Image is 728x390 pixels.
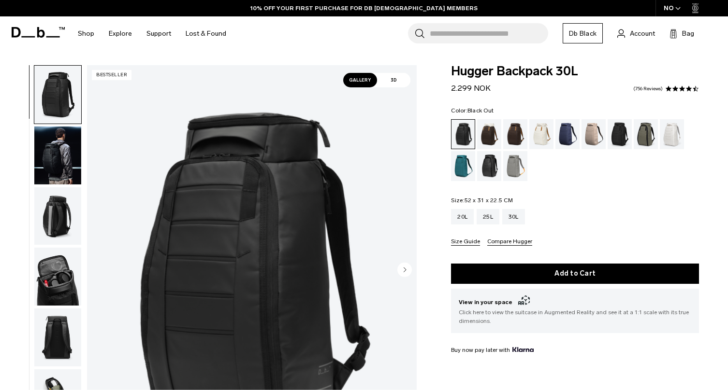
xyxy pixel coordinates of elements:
a: Sand Grey [503,151,527,181]
nav: Main Navigation [71,16,233,51]
a: Charcoal Grey [608,119,632,149]
a: 25L [477,209,499,224]
span: 2.299 NOK [451,84,491,93]
img: {"height" => 20, "alt" => "Klarna"} [512,347,533,352]
img: Hugger Backpack 30L Black Out [34,66,81,124]
span: View in your space [459,296,691,308]
img: Hugger Backpack 30L Black Out [34,308,81,366]
span: Click here to view the suitcase in Augmented Reality and see it at a 1:1 scale with its true dime... [459,308,691,325]
span: 3D [377,73,411,87]
button: Size Guide [451,238,480,246]
a: Midnight Teal [451,151,475,181]
a: Cappuccino [477,119,501,149]
a: Clean Slate [660,119,684,149]
button: Hugger Backpack 30L Black Out [34,308,82,367]
span: Gallery [343,73,377,87]
span: 52 x 31 x 22.5 CM [465,197,513,204]
a: Support [146,16,171,51]
p: Bestseller [92,70,131,80]
span: Buy now pay later with [451,346,533,354]
a: 10% OFF YOUR FIRST PURCHASE FOR DB [DEMOGRAPHIC_DATA] MEMBERS [250,4,478,13]
button: Hugger Backpack 30L Black Out [34,247,82,306]
a: Oatmilk [529,119,553,149]
a: Forest Green [634,119,658,149]
img: Hugger Backpack 30L Black Out [34,248,81,306]
span: Hugger Backpack 30L [451,65,699,78]
button: View in your space Click here to view the suitcase in Augmented Reality and see it at a 1:1 scale... [451,289,699,333]
a: Fogbow Beige [582,119,606,149]
button: Next slide [397,263,412,279]
a: 20L [451,209,474,224]
a: Espresso [503,119,527,149]
span: Account [630,28,655,39]
button: Add to Cart [451,264,699,284]
button: Bag [670,28,694,39]
img: Hugger Backpack 30L Black Out [34,126,81,184]
a: Explore [109,16,132,51]
span: Bag [682,28,694,39]
a: Db Black [563,23,603,43]
span: Black Out [467,107,494,114]
a: Account [617,28,655,39]
img: Hugger Backpack 30L Black Out [34,187,81,245]
legend: Size: [451,197,513,203]
a: Blue Hour [555,119,580,149]
a: Reflective Black [477,151,501,181]
a: Lost & Found [186,16,226,51]
legend: Color: [451,108,494,113]
button: Hugger Backpack 30L Black Out [34,187,82,246]
a: 30L [502,209,525,224]
button: Compare Hugger [487,238,532,246]
a: Black Out [451,119,475,149]
button: Hugger Backpack 30L Black Out [34,126,82,185]
a: 756 reviews [633,86,663,91]
button: Hugger Backpack 30L Black Out [34,65,82,124]
a: Shop [78,16,94,51]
